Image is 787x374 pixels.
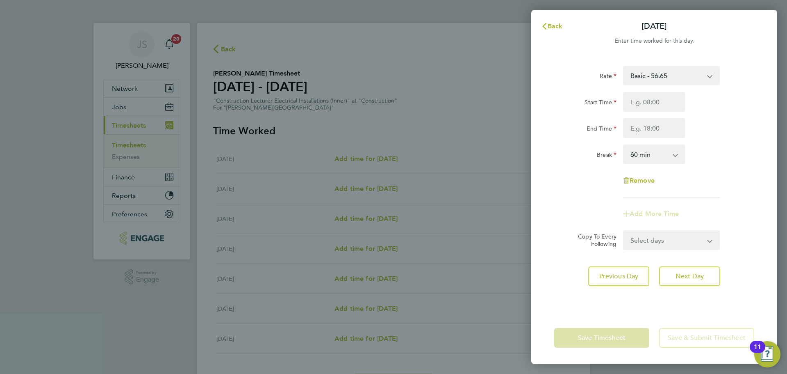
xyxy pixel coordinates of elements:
[533,18,571,34] button: Back
[630,177,655,184] span: Remove
[641,21,667,32] p: [DATE]
[597,151,616,161] label: Break
[600,72,616,82] label: Rate
[585,99,616,108] label: Start Time
[599,272,639,280] span: Previous Day
[548,22,563,30] span: Back
[676,272,704,280] span: Next Day
[571,233,616,248] label: Copy To Every Following
[531,36,777,46] div: Enter time worked for this day.
[587,125,616,135] label: End Time
[623,177,655,184] button: Remove
[754,347,761,358] div: 11
[623,118,685,138] input: E.g. 18:00
[588,266,649,286] button: Previous Day
[659,266,720,286] button: Next Day
[623,92,685,112] input: E.g. 08:00
[754,341,780,367] button: Open Resource Center, 11 new notifications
